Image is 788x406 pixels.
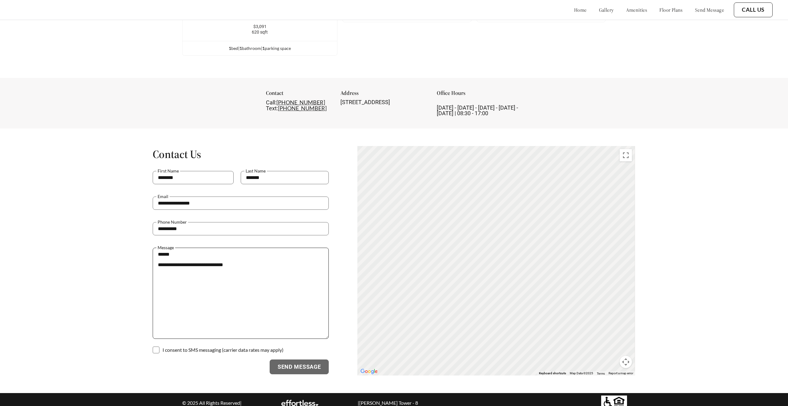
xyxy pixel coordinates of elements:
img: EA Logo [281,400,318,406]
button: Keyboard shortcuts [539,371,566,376]
a: Call Us [742,6,765,13]
a: Report a map error [609,371,633,375]
a: amenities [626,7,647,13]
a: gallery [599,7,614,13]
button: Call Us [734,2,773,17]
span: [DATE] - [DATE] - [DATE] - [DATE] - [DATE] | 08:30 - 17:00 [437,104,518,116]
a: [PHONE_NUMBER] [278,105,327,112]
span: 1 [262,46,265,51]
p: © 2025 All Rights Reserved | [168,400,256,406]
div: [STREET_ADDRESS] [340,99,426,105]
div: Office Hours [437,90,522,99]
h1: Contact Us [153,147,329,161]
img: Google [359,367,379,376]
span: 1 [229,46,231,51]
a: floor plans [659,7,683,13]
button: Send Message [270,359,329,374]
a: [PHONE_NUMBER] [276,99,325,106]
a: send message [695,7,724,13]
button: Map camera controls [620,356,632,368]
span: 620 sqft [252,30,268,35]
span: Map Data ©2025 [570,371,593,375]
span: Text: [266,105,278,112]
a: home [574,7,587,13]
div: bed | bathroom | parking space [183,45,337,52]
div: Contact [266,90,330,99]
button: Toggle fullscreen view [620,149,632,161]
span: Call: [266,99,276,106]
a: Terms (opens in new tab) [597,371,605,375]
a: Open this area in Google Maps (opens a new window) [359,367,379,376]
span: 1 [239,46,242,51]
div: Address [340,90,426,99]
p: | [PERSON_NAME] Tower - 8 [344,400,432,406]
span: $3,091 [253,24,267,29]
